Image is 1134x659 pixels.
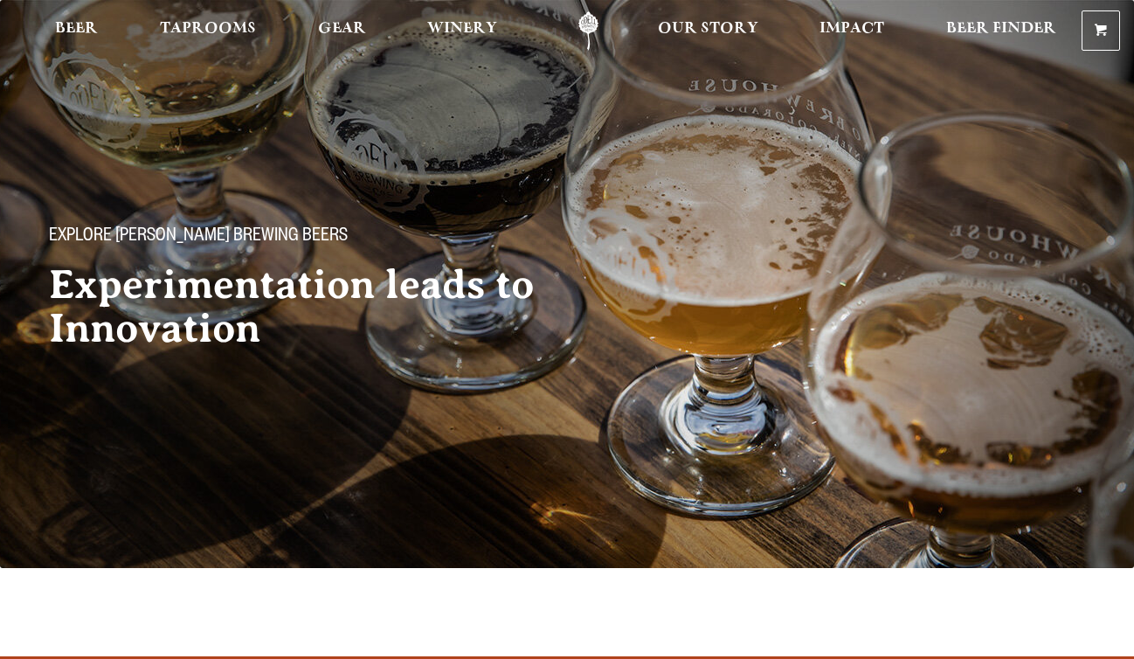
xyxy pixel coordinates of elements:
[416,11,508,51] a: Winery
[819,22,884,36] span: Impact
[149,11,267,51] a: Taprooms
[427,22,497,36] span: Winery
[647,11,770,51] a: Our Story
[946,22,1056,36] span: Beer Finder
[49,226,348,249] span: Explore [PERSON_NAME] Brewing Beers
[808,11,895,51] a: Impact
[658,22,758,36] span: Our Story
[318,22,366,36] span: Gear
[556,11,621,51] a: Odell Home
[44,11,109,51] a: Beer
[935,11,1068,51] a: Beer Finder
[49,263,594,350] h2: Experimentation leads to Innovation
[55,22,98,36] span: Beer
[160,22,256,36] span: Taprooms
[307,11,377,51] a: Gear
